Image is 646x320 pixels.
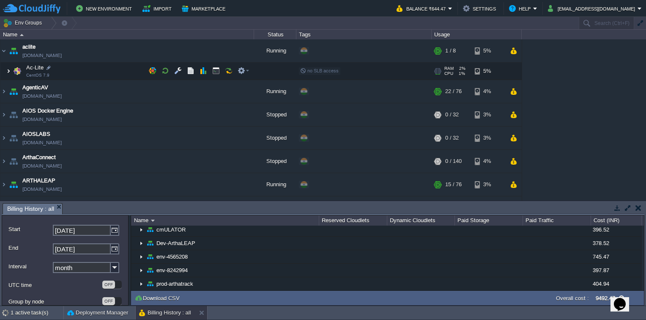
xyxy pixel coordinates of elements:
label: 9492.47 [596,295,615,301]
span: RAM [444,66,454,71]
a: env-4565208 [156,253,189,260]
span: CentOS 7.9 [26,73,49,78]
img: AMDAwAAAACH5BAEAAAAALAAAAAABAAEAAAICRAEAOw== [8,39,19,62]
img: AMDAwAAAACH5BAEAAAAALAAAAAABAAEAAAICRAEAOw== [147,264,153,277]
span: [DOMAIN_NAME] [22,51,62,60]
label: Interval [8,262,52,271]
label: Group by node [8,297,101,306]
div: Status [255,30,296,39]
button: Billing History : all [139,309,191,317]
img: AMDAwAAAACH5BAEAAAAALAAAAAABAAEAAAICRAEAOw== [147,250,153,263]
div: 20 / 172 [445,196,465,219]
div: Running [254,173,296,196]
a: cmULATOR [156,226,187,233]
a: AgenticAV [22,83,48,92]
a: env-8242994 [156,267,189,274]
img: AMDAwAAAACH5BAEAAAAALAAAAAABAAEAAAICRAEAOw== [147,277,153,290]
div: 8% [475,196,502,219]
img: AMDAwAAAACH5BAEAAAAALAAAAAABAAEAAAICRAEAOw== [8,150,19,173]
img: AMDAwAAAACH5BAEAAAAALAAAAAABAAEAAAICRAEAOw== [0,39,7,62]
label: End [8,243,52,252]
div: 3% [475,127,502,149]
button: [EMAIL_ADDRESS][DOMAIN_NAME] [548,3,638,14]
span: 404.94 [593,281,609,287]
img: AMDAwAAAACH5BAEAAAAALAAAAAABAAEAAAICRAEAOw== [11,63,23,80]
div: Name [1,30,254,39]
a: ARTHALEAP [22,177,55,185]
a: [DOMAIN_NAME] [22,162,62,170]
div: OFF [102,281,115,289]
span: Ac-Lite [25,64,45,71]
button: Marketplace [182,3,228,14]
a: [DOMAIN_NAME] [22,115,62,124]
a: Dev-ArthaLEAP [156,240,197,247]
img: AMDAwAAAACH5BAEAAAAALAAAAAABAAEAAAICRAEAOw== [147,237,153,250]
span: 745.47 [593,254,609,260]
div: Cost (INR) [591,215,641,226]
span: 378.52 [593,240,609,246]
button: Import [142,3,174,14]
img: AMDAwAAAACH5BAEAAAAALAAAAAABAAEAAAICRAEAOw== [0,103,7,126]
a: prod-arthatrack [156,280,194,287]
img: AMDAwAAAACH5BAEAAAAALAAAAAABAAEAAAICRAEAOw== [8,173,19,196]
img: AMDAwAAAACH5BAEAAAAALAAAAAABAAEAAAICRAEAOw== [20,34,24,36]
div: Stopped [254,127,296,149]
div: 0 / 32 [445,127,459,149]
button: Deployment Manager [67,309,128,317]
div: Stopped [254,103,296,126]
span: no SLB access [300,68,339,73]
img: CloudJiffy [3,3,60,14]
label: Start [8,225,52,234]
label: Overall cost : [556,295,589,301]
div: 4% [475,80,502,103]
a: ArthaConnect [22,153,56,162]
span: 396.52 [593,226,609,233]
div: 3% [475,103,502,126]
button: New Environment [76,3,134,14]
a: [DOMAIN_NAME] [22,185,62,193]
span: 2% [457,66,465,71]
img: AMDAwAAAACH5BAEAAAAALAAAAAABAAEAAAICRAEAOw== [138,250,145,263]
img: AMDAwAAAACH5BAEAAAAALAAAAAABAAEAAAICRAEAOw== [151,220,155,222]
span: 1% [457,71,465,76]
span: Billing History : all [7,204,54,214]
div: 22 / 76 [445,80,462,103]
img: AMDAwAAAACH5BAEAAAAALAAAAAABAAEAAAICRAEAOw== [138,237,145,250]
div: 4% [475,150,502,173]
img: AMDAwAAAACH5BAEAAAAALAAAAAABAAEAAAICRAEAOw== [0,196,7,219]
img: AMDAwAAAACH5BAEAAAAALAAAAAABAAEAAAICRAEAOw== [6,63,11,80]
img: AMDAwAAAACH5BAEAAAAALAAAAAABAAEAAAICRAEAOw== [138,223,145,236]
div: 5% [475,63,502,80]
a: [DOMAIN_NAME] [22,92,62,100]
img: AMDAwAAAACH5BAEAAAAALAAAAAABAAEAAAICRAEAOw== [8,127,19,149]
iframe: chat widget [610,286,638,312]
div: Running [254,39,296,62]
a: AIOS Docker Engine [22,107,73,115]
button: Help [509,3,533,14]
div: Name [132,215,319,226]
img: AMDAwAAAACH5BAEAAAAALAAAAAABAAEAAAICRAEAOw== [0,173,7,196]
button: Balance ₹644.47 [397,3,448,14]
div: OFF [102,297,115,305]
a: [DOMAIN_NAME] [22,138,62,147]
img: AMDAwAAAACH5BAEAAAAALAAAAAABAAEAAAICRAEAOw== [8,103,19,126]
a: aclite [22,43,36,51]
div: Usage [432,30,521,39]
div: 0 / 32 [445,103,459,126]
div: Tags [297,30,431,39]
span: ArthaNOVA [22,200,51,208]
img: AMDAwAAAACH5BAEAAAAALAAAAAABAAEAAAICRAEAOw== [138,277,145,290]
a: Ac-LiteCentOS 7.9 [25,64,45,71]
img: AMDAwAAAACH5BAEAAAAALAAAAAABAAEAAAICRAEAOw== [147,223,153,236]
img: AMDAwAAAACH5BAEAAAAALAAAAAABAAEAAAICRAEAOw== [8,80,19,103]
div: 1 / 8 [445,39,456,62]
div: Dynamic Cloudlets [388,215,455,226]
div: Paid Storage [455,215,523,226]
